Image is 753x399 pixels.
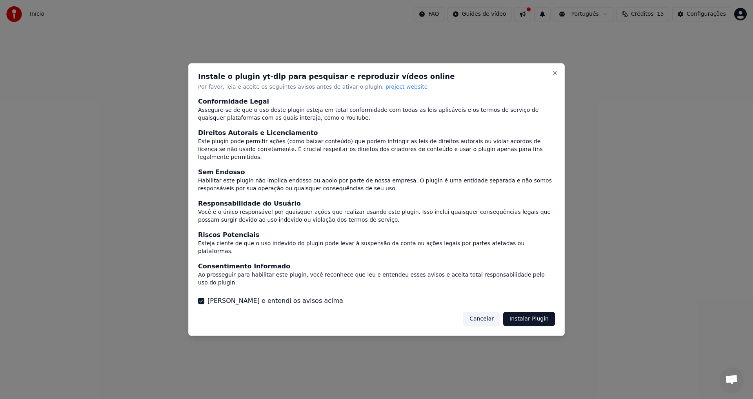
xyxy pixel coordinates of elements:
span: project website [386,84,427,90]
div: Ao prosseguir para habilitar este plugin, você reconhece que leu e entendeu esses avisos e aceita... [198,271,555,287]
label: [PERSON_NAME] e entendi os avisos acima [207,296,343,306]
div: Você é o único responsável por quaisquer ações que realizar usando este plugin. Isso inclui quais... [198,208,555,224]
button: Cancelar [463,312,500,326]
p: Por favor, leia e aceite os seguintes avisos antes de ativar o plugin. [198,83,555,91]
div: Assegure-se de que o uso deste plugin esteja em total conformidade com todas as leis aplicáveis e... [198,107,555,122]
h2: Instale o plugin yt-dlp para pesquisar e reproduzir vídeos online [198,73,555,80]
div: Conformidade Legal [198,97,555,107]
div: Direitos Autorais e Licenciamento [198,129,555,138]
div: Esteja ciente de que o uso indevido do plugin pode levar à suspensão da conta ou ações legais por... [198,240,555,255]
div: Responsabilidade do Usuário [198,199,555,208]
div: Este plugin pode permitir ações (como baixar conteúdo) que podem infringir as leis de direitos au... [198,138,555,162]
div: Consentimento Informado [198,262,555,271]
button: Instalar Plugin [503,312,555,326]
div: Sem Endosso [198,168,555,177]
div: Habilitar este plugin não implica endosso ou apoio por parte de nossa empresa. O plugin é uma ent... [198,177,555,193]
div: Riscos Potenciais [198,230,555,240]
